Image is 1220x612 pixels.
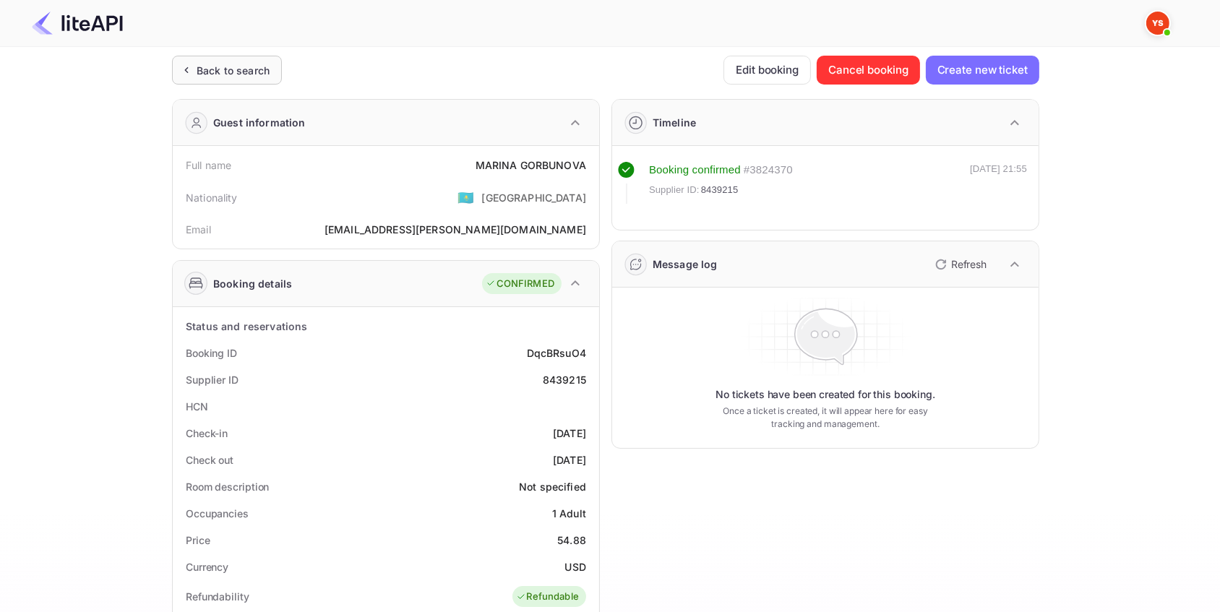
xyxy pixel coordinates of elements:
div: Message log [653,257,718,272]
div: Refundability [186,589,249,604]
div: Check-in [186,426,228,441]
div: 54.88 [557,533,586,548]
button: Create new ticket [926,56,1039,85]
div: [GEOGRAPHIC_DATA] [481,190,586,205]
div: Booking confirmed [649,162,741,178]
span: 8439215 [701,183,739,197]
div: USD [565,559,586,574]
div: Room description [186,479,269,494]
div: Booking ID [186,345,237,361]
div: HCN [186,399,208,414]
p: Refresh [951,257,987,272]
div: Occupancies [186,506,249,521]
button: Refresh [927,253,992,276]
button: Edit booking [723,56,811,85]
div: DqcBRsuO4 [527,345,586,361]
div: Full name [186,158,231,173]
div: [EMAIL_ADDRESS][PERSON_NAME][DOMAIN_NAME] [325,222,586,237]
div: # 3824370 [744,162,793,178]
div: Check out [186,452,233,467]
div: CONFIRMED [486,277,554,291]
button: Cancel booking [817,56,920,85]
div: [DATE] 21:55 [970,162,1027,204]
div: [DATE] [553,452,586,467]
div: Nationality [186,190,238,205]
p: No tickets have been created for this booking. [716,387,935,402]
span: United States [457,184,474,210]
img: LiteAPI Logo [32,12,123,35]
div: Booking details [213,276,292,291]
div: Refundable [516,590,580,604]
div: Email [186,222,211,237]
div: 8439215 [543,372,586,387]
div: 1 Adult [552,506,586,521]
div: Guest information [213,115,306,130]
div: [DATE] [553,426,586,441]
div: Price [186,533,210,548]
p: Once a ticket is created, it will appear here for easy tracking and management. [711,405,940,431]
span: Supplier ID: [649,183,700,197]
div: Status and reservations [186,319,307,334]
div: Timeline [653,115,696,130]
div: Not specified [519,479,586,494]
img: Yandex Support [1146,12,1169,35]
div: Back to search [197,63,270,78]
div: MARINA GORBUNOVA [476,158,586,173]
div: Currency [186,559,228,574]
div: Supplier ID [186,372,239,387]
